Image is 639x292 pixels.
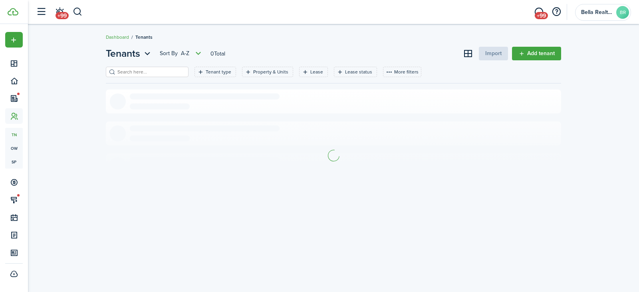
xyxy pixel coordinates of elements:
[56,12,69,19] span: +99
[550,5,563,19] button: Open resource center
[383,67,421,77] button: More filters
[345,68,372,75] filter-tag-label: Lease status
[5,32,23,48] button: Open menu
[310,68,323,75] filter-tag-label: Lease
[253,68,288,75] filter-tag-label: Property & Units
[194,67,236,77] filter-tag: Open filter
[334,67,377,77] filter-tag: Open filter
[616,6,629,19] avatar-text: BR
[479,47,508,60] import-btn: Import
[210,50,225,58] header-page-total: 0 Total
[160,50,181,58] span: Sort by
[181,50,189,58] span: A-Z
[115,68,186,76] input: Search here...
[5,155,23,169] a: sp
[512,47,561,60] a: Add tenant
[106,46,140,61] span: Tenants
[135,34,153,41] span: Tenants
[581,10,613,15] span: Bella Realty Group Property Management
[160,49,203,58] button: Sort byA-Z
[160,49,203,58] button: Open menu
[73,5,83,19] button: Search
[299,67,328,77] filter-tag: Open filter
[535,12,548,19] span: +99
[5,141,23,155] a: ow
[52,2,67,22] a: Notifications
[106,34,129,41] a: Dashboard
[242,67,293,77] filter-tag: Open filter
[106,46,153,61] button: Tenants
[531,2,546,22] a: Messaging
[5,128,23,141] a: tn
[327,149,341,163] img: Loading
[106,46,153,61] button: Open menu
[206,68,231,75] filter-tag-label: Tenant type
[34,4,49,20] button: Open sidebar
[8,8,18,16] img: TenantCloud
